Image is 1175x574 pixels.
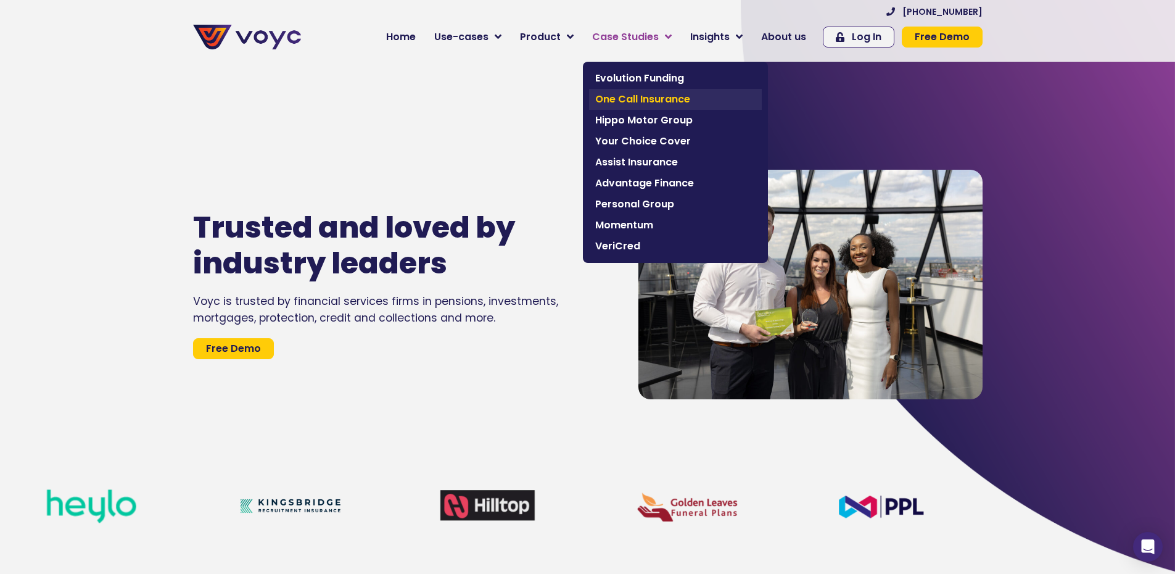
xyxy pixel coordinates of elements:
[520,30,561,44] span: Product
[761,30,806,44] span: About us
[886,7,983,16] a: [PHONE_NUMBER]
[595,218,756,233] span: Momentum
[595,134,756,149] span: Your Choice Cover
[595,71,756,86] span: Evolution Funding
[852,32,881,42] span: Log In
[589,152,762,173] a: Assist Insurance
[434,30,489,44] span: Use-cases
[589,131,762,152] a: Your Choice Cover
[752,25,815,49] a: About us
[511,25,583,49] a: Product
[193,210,564,281] h1: Trusted and loved by industry leaders
[589,89,762,110] a: One Call Insurance
[583,25,681,49] a: Case Studies
[595,113,756,128] span: Hippo Motor Group
[589,110,762,131] a: Hippo Motor Group
[589,236,762,257] a: VeriCred
[589,173,762,194] a: Advantage Finance
[595,176,756,191] span: Advantage Finance
[592,30,659,44] span: Case Studies
[425,25,511,49] a: Use-cases
[1133,532,1163,562] div: Open Intercom Messenger
[595,197,756,212] span: Personal Group
[193,25,301,49] img: voyc-full-logo
[690,30,730,44] span: Insights
[595,239,756,254] span: VeriCred
[915,32,970,42] span: Free Demo
[386,30,416,44] span: Home
[193,338,274,359] a: Free Demo
[206,344,261,354] span: Free Demo
[377,25,425,49] a: Home
[595,92,756,107] span: One Call Insurance
[595,155,756,170] span: Assist Insurance
[902,7,983,16] span: [PHONE_NUMBER]
[589,194,762,215] a: Personal Group
[823,27,894,48] a: Log In
[589,68,762,89] a: Evolution Funding
[589,215,762,236] a: Momentum
[193,293,601,326] div: Voyc is trusted by financial services firms in pensions, investments, mortgages, protection, cred...
[902,27,983,48] a: Free Demo
[681,25,752,49] a: Insights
